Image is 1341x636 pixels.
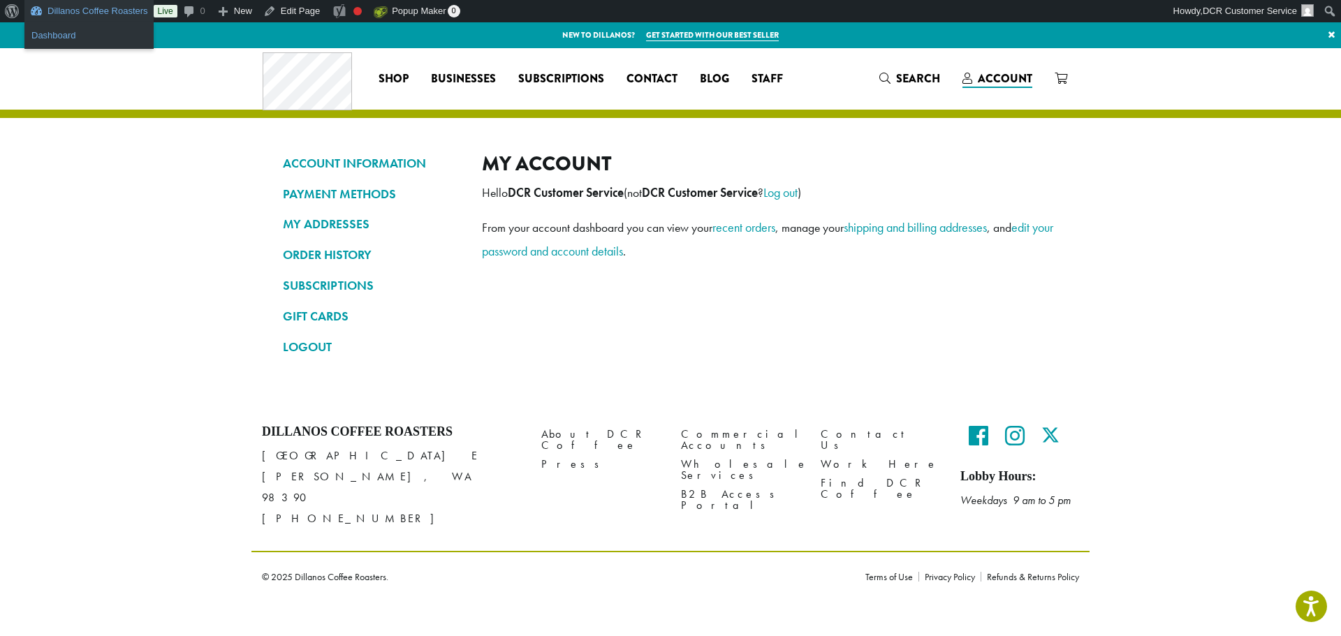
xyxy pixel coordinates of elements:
[763,184,798,200] a: Log out
[283,304,461,328] a: GIFT CARDS
[844,219,987,235] a: shipping and billing addresses
[821,455,939,474] a: Work Here
[865,572,918,582] a: Terms of Use
[642,185,758,200] strong: DCR Customer Service
[283,182,461,206] a: PAYMENT METHODS
[24,27,154,45] a: Dashboard
[752,71,783,88] span: Staff
[681,424,800,454] a: Commercial Accounts
[482,216,1058,263] p: From your account dashboard you can view your , manage your , and .
[821,424,939,454] a: Contact Us
[482,181,1058,205] p: Hello (not ? )
[740,68,794,90] a: Staff
[960,493,1071,508] em: Weekdays 9 am to 5 pm
[448,5,460,17] span: 0
[960,469,1079,485] h5: Lobby Hours:
[262,445,520,529] p: [GEOGRAPHIC_DATA] E [PERSON_NAME], WA 98390 [PHONE_NUMBER]
[283,274,461,297] a: SUBSCRIPTIONS
[283,212,461,236] a: MY ADDRESSES
[918,572,981,582] a: Privacy Policy
[646,29,779,41] a: Get started with our best seller
[283,243,461,267] a: ORDER HISTORY
[379,71,409,88] span: Shop
[700,71,729,88] span: Blog
[431,71,496,88] span: Businesses
[1322,22,1341,47] a: ×
[712,219,775,235] a: recent orders
[154,5,177,17] a: Live
[626,71,677,88] span: Contact
[482,151,1058,176] h2: My account
[262,572,844,582] p: © 2025 Dillanos Coffee Roasters.
[24,22,154,49] ul: Dillanos Coffee Roasters
[541,424,660,454] a: About DCR Coffee
[821,474,939,504] a: Find DCR Coffee
[541,455,660,474] a: Press
[283,151,461,370] nav: Account pages
[868,67,951,90] a: Search
[518,71,604,88] span: Subscriptions
[367,68,420,90] a: Shop
[978,71,1032,87] span: Account
[262,424,520,440] h4: Dillanos Coffee Roasters
[283,151,461,175] a: ACCOUNT INFORMATION
[681,455,800,485] a: Wholesale Services
[981,572,1079,582] a: Refunds & Returns Policy
[896,71,940,87] span: Search
[508,185,624,200] strong: DCR Customer Service
[681,485,800,515] a: B2B Access Portal
[283,335,461,359] a: LOGOUT
[1203,6,1297,16] span: DCR Customer Service
[353,7,362,15] div: Focus keyphrase not set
